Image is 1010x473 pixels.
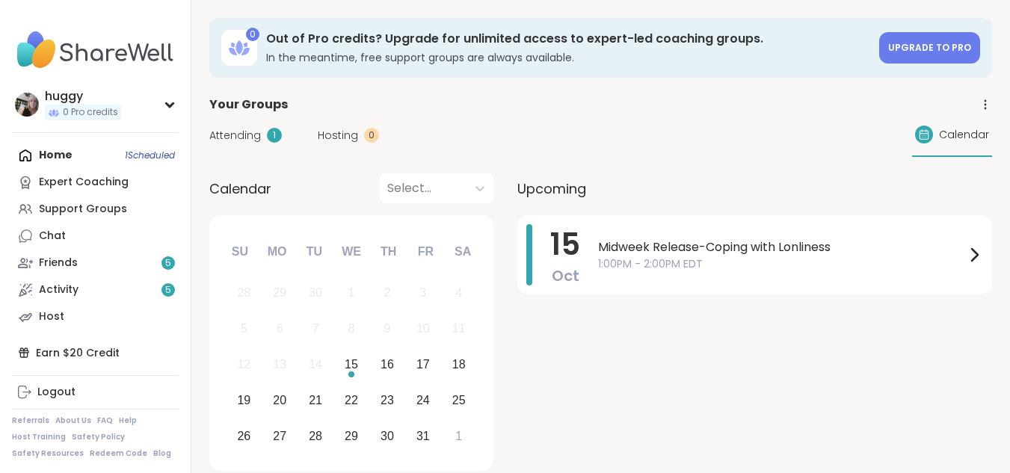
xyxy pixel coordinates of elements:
div: Choose Tuesday, October 21st, 2025 [300,384,332,416]
span: 15 [550,223,580,265]
div: Choose Sunday, October 19th, 2025 [228,384,260,416]
div: Not available Monday, October 13th, 2025 [264,349,296,381]
div: 30 [381,426,394,446]
div: 9 [384,318,390,338]
a: Referrals [12,415,49,426]
a: Blog [153,448,171,459]
div: 3 [419,282,426,303]
div: Choose Wednesday, October 29th, 2025 [336,420,368,452]
span: Calendar [939,127,989,143]
div: 20 [273,390,286,410]
div: 19 [237,390,250,410]
div: Choose Saturday, November 1st, 2025 [443,420,475,452]
a: Upgrade to Pro [879,32,980,64]
div: 22 [345,390,358,410]
div: Sa [446,235,479,268]
div: Choose Monday, October 20th, 2025 [264,384,296,416]
div: 1 [348,282,355,303]
div: Choose Wednesday, October 15th, 2025 [336,349,368,381]
div: Not available Sunday, October 5th, 2025 [228,313,260,345]
div: Not available Monday, October 6th, 2025 [264,313,296,345]
a: About Us [55,415,91,426]
div: 17 [416,354,430,374]
div: Choose Friday, October 17th, 2025 [407,349,439,381]
div: Not available Tuesday, October 14th, 2025 [300,349,332,381]
span: Hosting [318,128,358,143]
div: 14 [309,354,322,374]
div: Not available Saturday, October 11th, 2025 [443,313,475,345]
div: Not available Sunday, October 12th, 2025 [228,349,260,381]
div: 4 [455,282,462,303]
div: Logout [37,385,76,400]
a: Redeem Code [90,448,147,459]
div: 29 [273,282,286,303]
div: 21 [309,390,322,410]
div: Friends [39,256,78,270]
a: Chat [12,223,179,250]
div: 18 [452,354,466,374]
div: Host [39,309,64,324]
div: month 2025-10 [226,275,476,454]
div: Expert Coaching [39,175,129,190]
span: 0 Pro credits [63,106,118,119]
div: 0 [246,28,259,41]
div: Activity [39,282,78,297]
a: Friends5 [12,250,179,276]
a: Logout [12,379,179,406]
div: Choose Saturday, October 25th, 2025 [443,384,475,416]
span: Oct [552,265,579,286]
div: Mo [260,235,293,268]
span: Your Groups [209,96,288,114]
a: Expert Coaching [12,169,179,196]
div: Choose Tuesday, October 28th, 2025 [300,420,332,452]
div: 16 [381,354,394,374]
div: Not available Tuesday, October 7th, 2025 [300,313,332,345]
div: Choose Friday, October 31st, 2025 [407,420,439,452]
div: Choose Thursday, October 30th, 2025 [372,420,404,452]
div: We [335,235,368,268]
div: Choose Saturday, October 18th, 2025 [443,349,475,381]
div: Not available Tuesday, September 30th, 2025 [300,277,332,309]
div: 0 [364,128,379,143]
div: Choose Thursday, October 16th, 2025 [372,349,404,381]
div: Tu [298,235,330,268]
div: Choose Wednesday, October 22nd, 2025 [336,384,368,416]
div: 29 [345,426,358,446]
span: Upcoming [517,179,586,199]
a: Safety Resources [12,448,84,459]
div: 11 [452,318,466,338]
div: Not available Sunday, September 28th, 2025 [228,277,260,309]
div: Chat [39,229,66,244]
span: Midweek Release-Coping with Lonliness [598,238,965,256]
h3: Out of Pro credits? Upgrade for unlimited access to expert-led coaching groups. [266,31,870,47]
span: 5 [165,257,171,270]
div: Earn $20 Credit [12,339,179,366]
div: 28 [309,426,322,446]
span: 5 [165,284,171,297]
div: 25 [452,390,466,410]
div: Not available Friday, October 10th, 2025 [407,313,439,345]
div: 7 [312,318,319,338]
a: Safety Policy [72,432,125,442]
div: Not available Wednesday, October 1st, 2025 [336,277,368,309]
div: Not available Thursday, October 9th, 2025 [372,313,404,345]
div: huggy [45,88,121,105]
span: Upgrade to Pro [888,41,971,54]
div: Choose Thursday, October 23rd, 2025 [372,384,404,416]
div: 24 [416,390,430,410]
div: 5 [241,318,247,338]
div: 12 [237,354,250,374]
a: Host Training [12,432,66,442]
a: Activity5 [12,276,179,303]
div: 8 [348,318,355,338]
div: 31 [416,426,430,446]
a: Support Groups [12,196,179,223]
a: Help [119,415,137,426]
a: Host [12,303,179,330]
div: 2 [384,282,390,303]
div: 30 [309,282,322,303]
span: 1:00PM - 2:00PM EDT [598,256,965,272]
div: Not available Saturday, October 4th, 2025 [443,277,475,309]
span: Calendar [209,179,271,199]
span: Attending [209,128,261,143]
